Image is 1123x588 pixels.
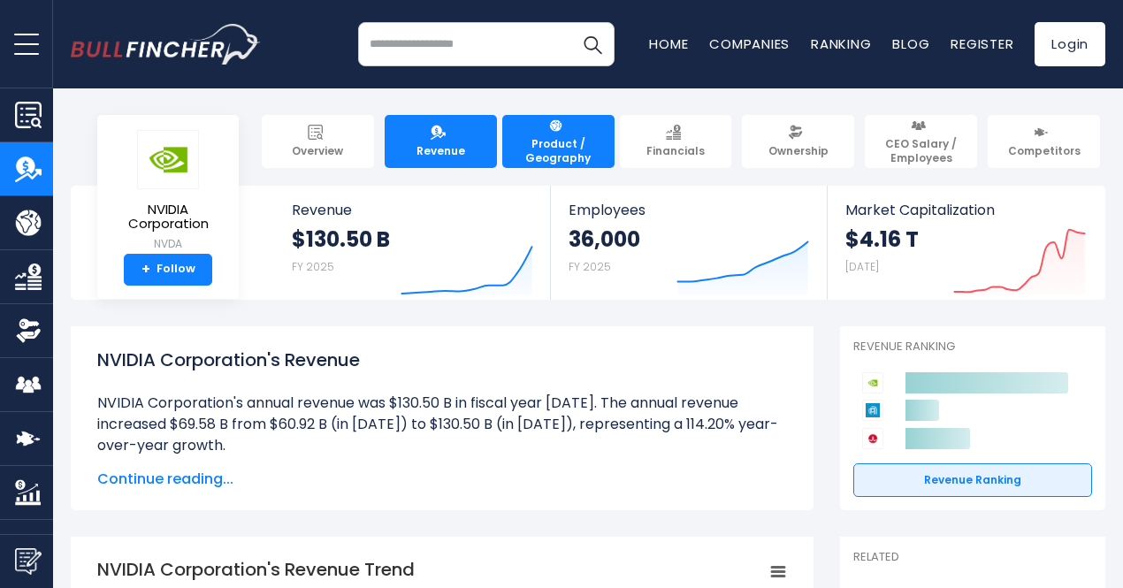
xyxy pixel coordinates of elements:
img: NVIDIA Corporation competitors logo [862,372,883,393]
span: Competitors [1008,144,1081,158]
a: Revenue [385,115,497,168]
tspan: NVIDIA Corporation's Revenue Trend [97,557,415,582]
li: NVIDIA Corporation's annual revenue was $130.50 B in fiscal year [DATE]. The annual revenue incre... [97,393,787,456]
img: Ownership [15,317,42,344]
a: Market Capitalization $4.16 T [DATE] [828,186,1104,300]
a: Register [951,34,1013,53]
span: Ownership [768,144,829,158]
small: FY 2025 [292,259,334,274]
p: Related [853,550,1092,565]
a: Blog [892,34,929,53]
strong: + [141,262,150,278]
a: NVIDIA Corporation NVDA [111,129,225,254]
a: Home [649,34,688,53]
a: Go to homepage [71,24,261,65]
img: Applied Materials competitors logo [862,400,883,421]
img: bullfincher logo [71,24,261,65]
a: CEO Salary / Employees [865,115,977,168]
img: Broadcom competitors logo [862,428,883,449]
a: Revenue Ranking [853,463,1092,497]
small: FY 2025 [569,259,611,274]
a: +Follow [124,254,212,286]
small: [DATE] [845,259,879,274]
span: Market Capitalization [845,202,1086,218]
a: Competitors [988,115,1100,168]
a: Employees 36,000 FY 2025 [551,186,826,300]
button: Search [570,22,615,66]
span: Product / Geography [510,137,607,164]
span: Financials [646,144,705,158]
small: NVDA [111,236,225,252]
span: Revenue [292,202,533,218]
span: Overview [292,144,343,158]
p: Revenue Ranking [853,340,1092,355]
strong: $130.50 B [292,225,390,253]
span: Revenue [416,144,465,158]
a: Financials [620,115,732,168]
span: Employees [569,202,808,218]
strong: 36,000 [569,225,640,253]
a: Ownership [742,115,854,168]
span: Continue reading... [97,469,787,490]
a: Product / Geography [502,115,615,168]
span: CEO Salary / Employees [873,137,969,164]
a: Login [1035,22,1105,66]
h1: NVIDIA Corporation's Revenue [97,347,787,373]
a: Companies [709,34,790,53]
a: Ranking [811,34,871,53]
a: Overview [262,115,374,168]
strong: $4.16 T [845,225,919,253]
a: Revenue $130.50 B FY 2025 [274,186,551,300]
span: NVIDIA Corporation [111,202,225,232]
